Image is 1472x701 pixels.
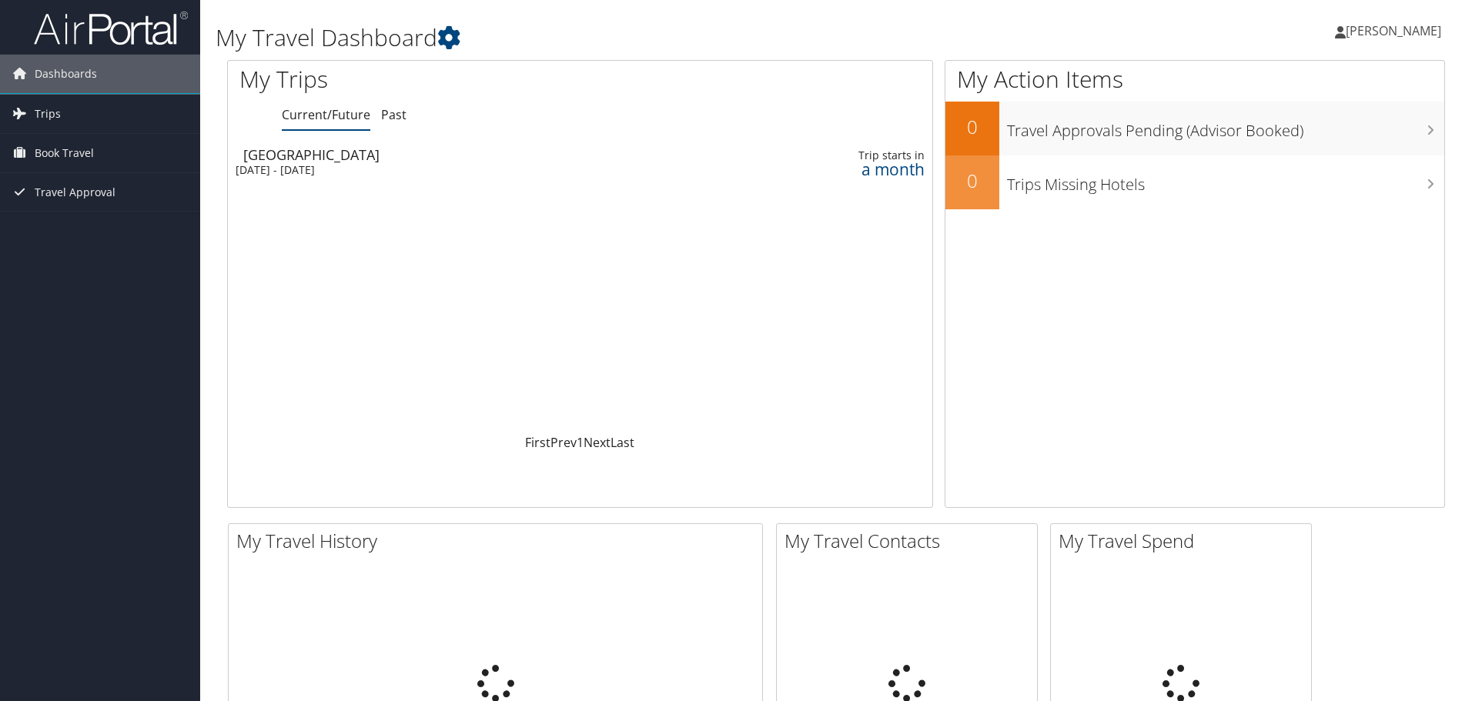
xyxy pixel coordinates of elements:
div: a month [763,162,925,176]
h1: My Action Items [945,63,1444,95]
h3: Travel Approvals Pending (Advisor Booked) [1007,112,1444,142]
span: Travel Approval [35,173,115,212]
span: [PERSON_NAME] [1346,22,1441,39]
a: Prev [550,434,577,451]
a: 0Travel Approvals Pending (Advisor Booked) [945,102,1444,155]
h2: My Travel Contacts [785,528,1037,554]
a: 1 [577,434,584,451]
img: airportal-logo.png [34,10,188,46]
a: Current/Future [282,106,370,123]
a: Last [611,434,634,451]
span: Dashboards [35,55,97,93]
a: First [525,434,550,451]
div: Trip starts in [763,149,925,162]
h2: 0 [945,114,999,140]
a: Past [381,106,406,123]
span: Trips [35,95,61,133]
h2: My Travel Spend [1059,528,1311,554]
h1: My Trips [239,63,627,95]
div: [DATE] - [DATE] [236,163,666,177]
a: Next [584,434,611,451]
a: [PERSON_NAME] [1335,8,1457,54]
h1: My Travel Dashboard [216,22,1043,54]
a: 0Trips Missing Hotels [945,155,1444,209]
h2: My Travel History [236,528,762,554]
h3: Trips Missing Hotels [1007,166,1444,195]
div: [GEOGRAPHIC_DATA] [243,148,674,162]
h2: 0 [945,168,999,194]
span: Book Travel [35,134,94,172]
